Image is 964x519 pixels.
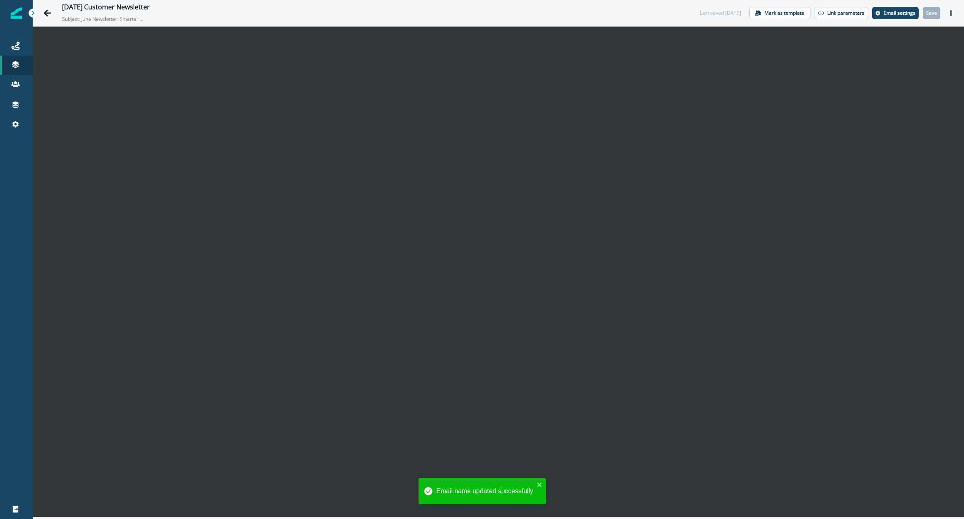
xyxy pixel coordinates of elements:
p: Mark as template [764,10,804,16]
button: Settings [872,7,919,19]
button: Link parameters [815,7,868,19]
button: Go back [39,5,56,21]
button: Actions [944,7,957,19]
button: Mark as template [749,7,810,19]
button: Save [923,7,940,19]
div: [DATE] Customer Newsletter [62,3,150,12]
p: Link parameters [827,10,864,16]
button: close [537,481,543,488]
p: Subject: June Newsletter: Smarter Gifting, Sizzling Summer Sends & [DATE] Can’t-Miss Webinar [62,12,144,23]
p: Email settings [884,10,915,16]
p: Save [926,10,937,16]
img: Inflection [11,7,22,19]
div: Email name updated successfully [436,486,534,496]
div: Last saved [DATE] [700,9,741,17]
